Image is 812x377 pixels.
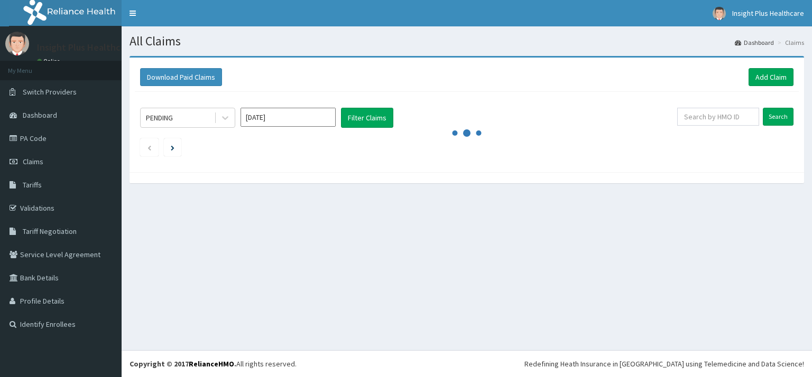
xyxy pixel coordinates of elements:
[37,43,134,52] p: Insight Plus Healthcare
[524,359,804,369] div: Redefining Heath Insurance in [GEOGRAPHIC_DATA] using Telemedicine and Data Science!
[23,180,42,190] span: Tariffs
[677,108,759,126] input: Search by HMO ID
[763,108,793,126] input: Search
[189,359,234,369] a: RelianceHMO
[130,34,804,48] h1: All Claims
[735,38,774,47] a: Dashboard
[23,110,57,120] span: Dashboard
[451,117,483,149] svg: audio-loading
[732,8,804,18] span: Insight Plus Healthcare
[23,87,77,97] span: Switch Providers
[23,157,43,166] span: Claims
[749,68,793,86] a: Add Claim
[713,7,726,20] img: User Image
[23,227,77,236] span: Tariff Negotiation
[37,58,62,65] a: Online
[140,68,222,86] button: Download Paid Claims
[171,143,174,152] a: Next page
[241,108,336,127] input: Select Month and Year
[341,108,393,128] button: Filter Claims
[5,32,29,55] img: User Image
[122,350,812,377] footer: All rights reserved.
[775,38,804,47] li: Claims
[130,359,236,369] strong: Copyright © 2017 .
[146,112,173,123] div: PENDING
[147,143,152,152] a: Previous page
